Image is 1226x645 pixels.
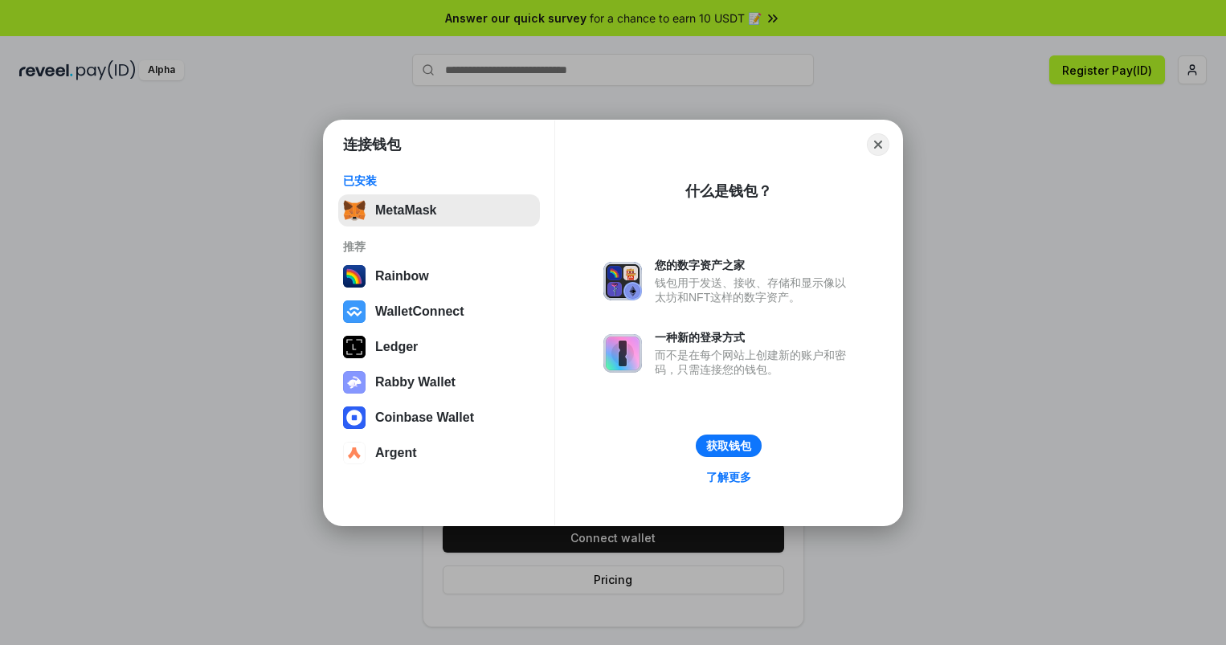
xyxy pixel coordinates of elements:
button: Coinbase Wallet [338,402,540,434]
img: svg+xml,%3Csvg%20width%3D%2228%22%20height%3D%2228%22%20viewBox%3D%220%200%2028%2028%22%20fill%3D... [343,406,366,429]
button: 获取钱包 [696,435,762,457]
img: svg+xml,%3Csvg%20xmlns%3D%22http%3A%2F%2Fwww.w3.org%2F2000%2Fsvg%22%20fill%3D%22none%22%20viewBox... [603,334,642,373]
button: Rainbow [338,260,540,292]
img: svg+xml,%3Csvg%20xmlns%3D%22http%3A%2F%2Fwww.w3.org%2F2000%2Fsvg%22%20fill%3D%22none%22%20viewBox... [343,371,366,394]
button: Close [867,133,889,156]
button: Ledger [338,331,540,363]
button: WalletConnect [338,296,540,328]
button: Rabby Wallet [338,366,540,398]
img: svg+xml,%3Csvg%20fill%3D%22none%22%20height%3D%2233%22%20viewBox%3D%220%200%2035%2033%22%20width%... [343,199,366,222]
h1: 连接钱包 [343,135,401,154]
div: 已安装 [343,173,535,188]
div: 了解更多 [706,470,751,484]
img: svg+xml,%3Csvg%20width%3D%2228%22%20height%3D%2228%22%20viewBox%3D%220%200%2028%2028%22%20fill%3D... [343,442,366,464]
img: svg+xml,%3Csvg%20xmlns%3D%22http%3A%2F%2Fwww.w3.org%2F2000%2Fsvg%22%20width%3D%2228%22%20height%3... [343,336,366,358]
div: Argent [375,446,417,460]
div: 钱包用于发送、接收、存储和显示像以太坊和NFT这样的数字资产。 [655,276,854,304]
div: MetaMask [375,203,436,218]
div: Rabby Wallet [375,375,456,390]
img: svg+xml,%3Csvg%20width%3D%2228%22%20height%3D%2228%22%20viewBox%3D%220%200%2028%2028%22%20fill%3D... [343,300,366,323]
img: svg+xml,%3Csvg%20width%3D%22120%22%20height%3D%22120%22%20viewBox%3D%220%200%20120%20120%22%20fil... [343,265,366,288]
button: MetaMask [338,194,540,227]
div: 推荐 [343,239,535,254]
div: 获取钱包 [706,439,751,453]
div: WalletConnect [375,304,464,319]
a: 了解更多 [697,467,761,488]
div: Coinbase Wallet [375,410,474,425]
div: 而不是在每个网站上创建新的账户和密码，只需连接您的钱包。 [655,348,854,377]
img: svg+xml,%3Csvg%20xmlns%3D%22http%3A%2F%2Fwww.w3.org%2F2000%2Fsvg%22%20fill%3D%22none%22%20viewBox... [603,262,642,300]
button: Argent [338,437,540,469]
div: 您的数字资产之家 [655,258,854,272]
div: Rainbow [375,269,429,284]
div: Ledger [375,340,418,354]
div: 一种新的登录方式 [655,330,854,345]
div: 什么是钱包？ [685,182,772,201]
